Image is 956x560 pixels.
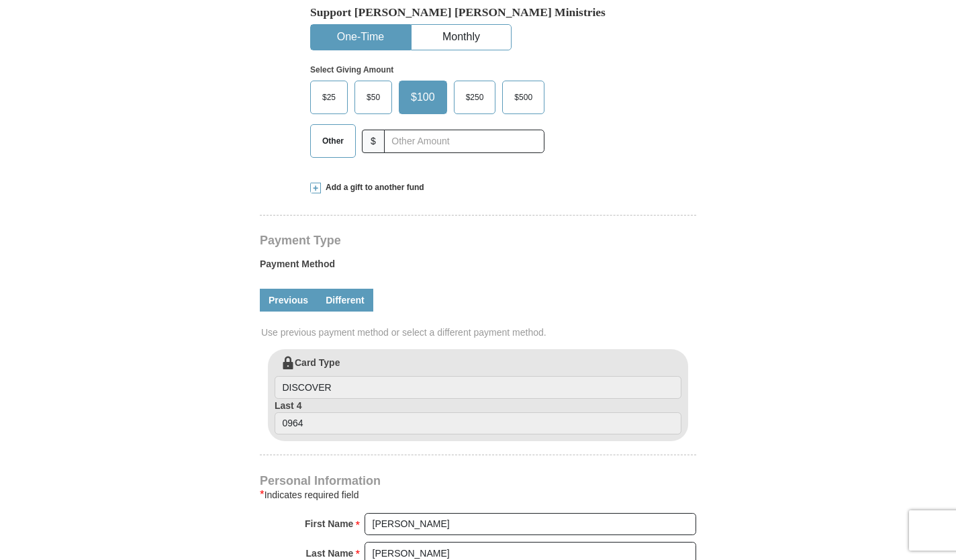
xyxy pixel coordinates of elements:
[310,65,393,75] strong: Select Giving Amount
[275,412,681,435] input: Last 4
[260,487,696,503] div: Indicates required field
[260,257,696,277] label: Payment Method
[362,130,385,153] span: $
[360,87,387,107] span: $50
[508,87,539,107] span: $500
[384,130,544,153] input: Other Amount
[260,235,696,246] h4: Payment Type
[316,87,342,107] span: $25
[316,131,350,151] span: Other
[310,5,646,19] h5: Support [PERSON_NAME] [PERSON_NAME] Ministries
[261,326,698,339] span: Use previous payment method or select a different payment method.
[305,514,353,533] strong: First Name
[404,87,442,107] span: $100
[275,399,681,435] label: Last 4
[260,475,696,486] h4: Personal Information
[317,289,373,312] a: Different
[311,25,410,50] button: One-Time
[275,376,681,399] input: Card Type
[321,182,424,193] span: Add a gift to another fund
[459,87,491,107] span: $250
[275,356,681,399] label: Card Type
[412,25,511,50] button: Monthly
[260,289,317,312] a: Previous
